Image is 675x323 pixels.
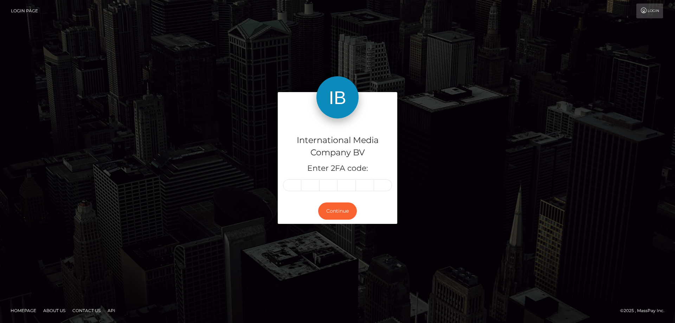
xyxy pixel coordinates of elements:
[316,76,359,118] img: International Media Company BV
[40,305,68,316] a: About Us
[283,163,392,174] h5: Enter 2FA code:
[105,305,118,316] a: API
[318,202,357,220] button: Continue
[620,307,670,315] div: © 2025 , MassPay Inc.
[70,305,103,316] a: Contact Us
[11,4,38,18] a: Login Page
[283,134,392,159] h4: International Media Company BV
[636,4,663,18] a: Login
[8,305,39,316] a: Homepage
